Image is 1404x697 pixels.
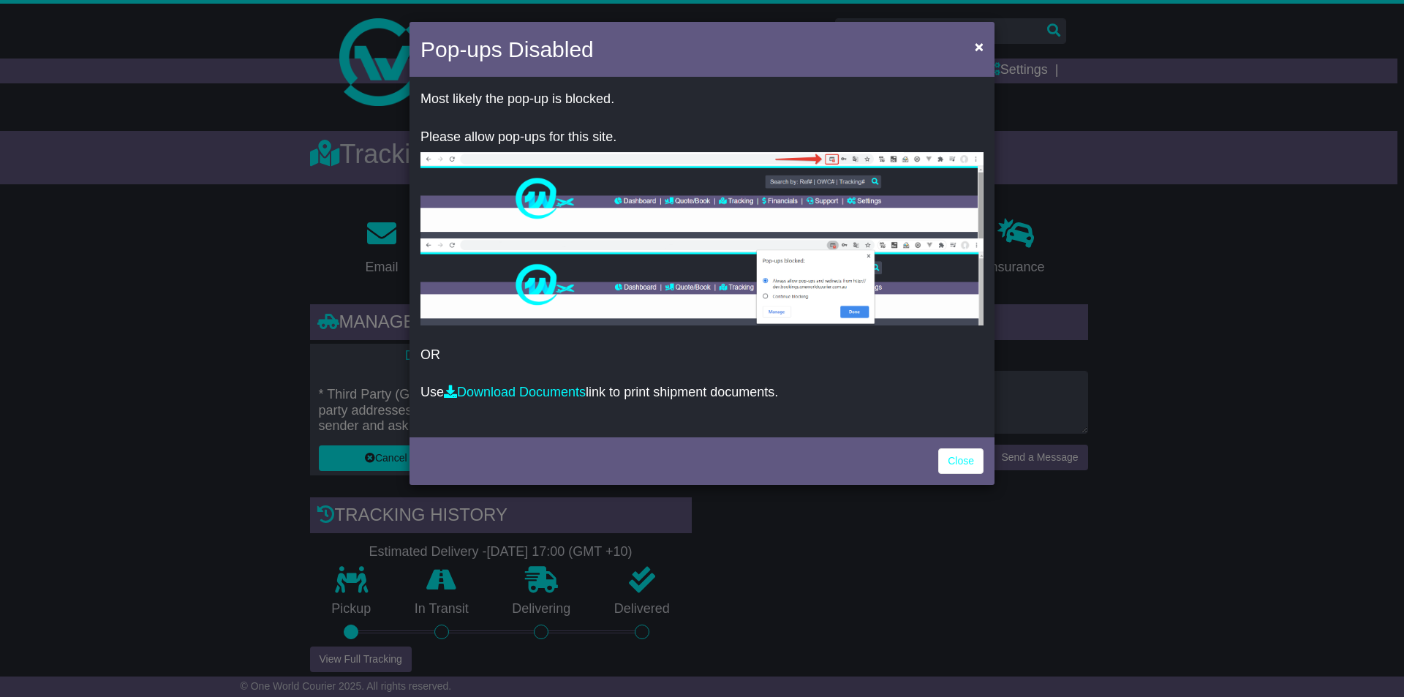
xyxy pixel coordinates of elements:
[409,80,994,434] div: OR
[420,385,984,401] p: Use link to print shipment documents.
[420,33,594,66] h4: Pop-ups Disabled
[975,38,984,55] span: ×
[967,31,991,61] button: Close
[420,238,984,325] img: allow-popup-2.png
[420,129,984,146] p: Please allow pop-ups for this site.
[938,448,984,474] a: Close
[444,385,586,399] a: Download Documents
[420,152,984,238] img: allow-popup-1.png
[420,91,984,108] p: Most likely the pop-up is blocked.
